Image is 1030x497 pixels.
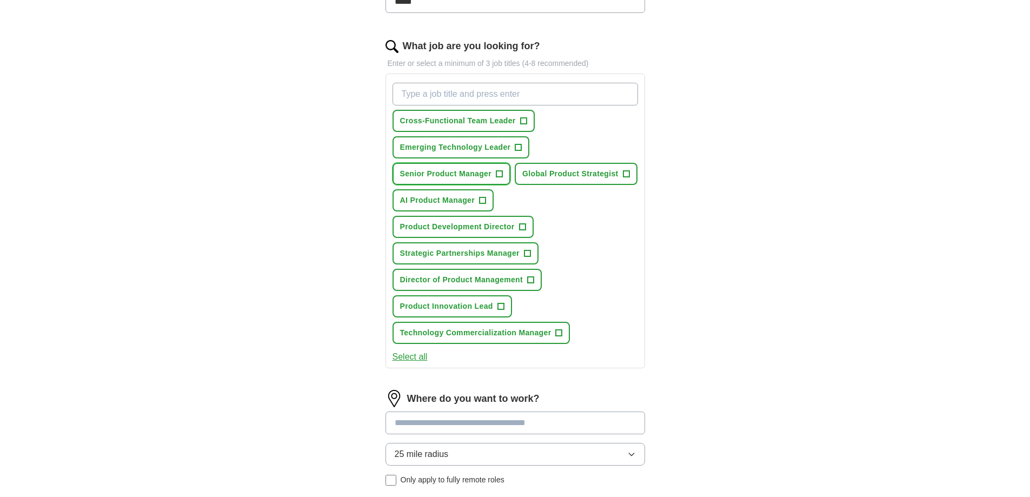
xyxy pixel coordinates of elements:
button: Select all [393,350,428,363]
img: tab_domain_overview_orange.svg [29,63,38,71]
span: Director of Product Management [400,274,523,286]
button: Strategic Partnerships Manager [393,242,539,264]
label: Where do you want to work? [407,392,540,406]
button: Director of Product Management [393,269,542,291]
button: 25 mile radius [386,443,645,466]
span: Cross-Functional Team Leader [400,115,516,127]
button: Product Innovation Lead [393,295,512,317]
img: search.png [386,40,398,53]
div: Domain Overview [41,64,97,71]
button: Technology Commercialization Manager [393,322,570,344]
span: Senior Product Manager [400,168,492,180]
span: 25 mile radius [395,448,449,461]
p: Enter or select a minimum of 3 job titles (4-8 recommended) [386,58,645,69]
span: Emerging Technology Leader [400,142,511,153]
label: What job are you looking for? [403,39,540,54]
img: tab_keywords_by_traffic_grey.svg [108,63,116,71]
span: Technology Commercialization Manager [400,327,551,339]
button: Emerging Technology Leader [393,136,530,158]
span: Global Product Strategist [522,168,619,180]
input: Type a job title and press enter [393,83,638,105]
button: Cross-Functional Team Leader [393,110,535,132]
button: Global Product Strategist [515,163,637,185]
span: Strategic Partnerships Manager [400,248,520,259]
img: location.png [386,390,403,407]
span: Product Development Director [400,221,515,233]
img: logo_orange.svg [17,17,26,26]
div: Keywords by Traffic [119,64,182,71]
div: v 4.0.25 [30,17,53,26]
span: Only apply to fully remote roles [401,474,504,486]
input: Only apply to fully remote roles [386,475,396,486]
span: AI Product Manager [400,195,475,206]
button: Product Development Director [393,216,534,238]
div: Domain: [DOMAIN_NAME] [28,28,119,37]
button: Senior Product Manager [393,163,511,185]
span: Product Innovation Lead [400,301,493,312]
button: AI Product Manager [393,189,494,211]
img: website_grey.svg [17,28,26,37]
